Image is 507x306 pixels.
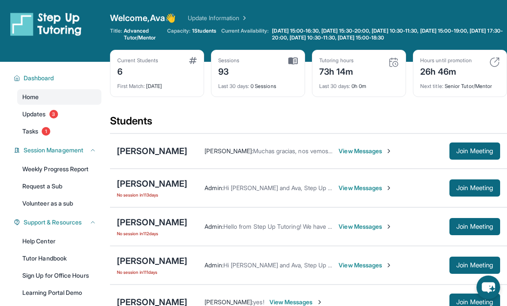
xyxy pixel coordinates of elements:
a: Tasks1 [17,124,101,139]
span: Updates [22,110,46,118]
span: Title: [110,27,122,41]
button: Support & Resources [20,218,96,227]
span: No session in 111 days [117,269,187,276]
div: Current Students [117,57,158,64]
span: [PERSON_NAME] : [205,147,253,155]
a: Request a Sub [17,179,101,194]
a: Volunteer as a sub [17,196,101,211]
img: logo [10,12,82,36]
div: [DATE] [117,78,197,90]
img: Chevron Right [239,14,248,22]
span: View Messages [339,261,392,270]
div: Hours until promotion [420,57,472,64]
a: Tutor Handbook [17,251,101,266]
span: Last 30 days : [218,83,249,89]
span: 1 Students [192,27,216,34]
a: [DATE] 15:00-16:30, [DATE] 15:30-20:00, [DATE] 10:30-11:30, [DATE] 15:00-19:00, [DATE] 17:30-20:0... [270,27,507,41]
img: Chevron-Right [316,299,323,306]
img: Chevron-Right [385,148,392,155]
a: Updates3 [17,106,101,122]
a: Update Information [188,14,248,22]
span: Home [22,93,39,101]
span: Welcome, Ava 👋 [110,12,176,24]
div: Senior Tutor/Mentor [420,78,500,90]
span: Admin : [205,261,223,269]
span: No session in 113 days [117,191,187,198]
span: 1 [42,127,50,136]
img: Chevron-Right [385,262,392,269]
img: Chevron-Right [385,223,392,230]
span: Join Meeting [456,224,493,229]
div: Sessions [218,57,240,64]
span: Muchas gracias, nos vemos hoy a las 4:30. [253,147,370,155]
span: Join Meeting [456,148,493,154]
button: Join Meeting [449,179,500,197]
span: Next title : [420,83,443,89]
img: card [388,57,399,67]
a: Sign Up for Office Hours [17,268,101,283]
div: 26h 46m [420,64,472,78]
span: Join Meeting [456,185,493,191]
span: yes! [253,298,264,306]
span: Tasks [22,127,38,136]
a: Weekly Progress Report [17,161,101,177]
span: Last 30 days : [319,83,350,89]
span: 3 [49,110,58,118]
span: Admin : [205,184,223,191]
span: Support & Resources [24,218,82,227]
span: [PERSON_NAME] : [205,298,253,306]
span: No session in 112 days [117,230,187,237]
span: View Messages [339,222,392,231]
button: Dashboard [20,74,96,82]
button: chat-button [476,276,500,299]
span: [DATE] 15:00-16:30, [DATE] 15:30-20:00, [DATE] 10:30-11:30, [DATE] 15:00-19:00, [DATE] 17:30-20:0... [272,27,505,41]
span: Join Meeting [456,263,493,268]
div: 6 [117,64,158,78]
span: Admin : [205,223,223,230]
button: Join Meeting [449,218,500,235]
span: Dashboard [24,74,54,82]
button: Join Meeting [449,142,500,160]
a: Home [17,89,101,105]
span: Session Management [24,146,83,155]
div: [PERSON_NAME] [117,145,187,157]
img: card [189,57,197,64]
span: Join Meeting [456,300,493,305]
div: Tutoring hours [319,57,354,64]
a: Help Center [17,233,101,249]
div: [PERSON_NAME] [117,178,187,190]
img: card [288,57,298,65]
div: [PERSON_NAME] [117,255,187,267]
div: [PERSON_NAME] [117,216,187,228]
span: Capacity: [167,27,191,34]
img: card [489,57,500,67]
img: Chevron-Right [385,185,392,191]
div: 0 Sessions [218,78,298,90]
button: Join Meeting [449,257,500,274]
div: Students [110,114,507,133]
button: Session Management [20,146,96,155]
span: View Messages [339,184,392,192]
span: Current Availability: [221,27,269,41]
span: First Match : [117,83,145,89]
div: 73h 14m [319,64,354,78]
span: View Messages [339,147,392,155]
a: Learning Portal Demo [17,285,101,300]
div: 93 [218,64,240,78]
span: Advanced Tutor/Mentor [124,27,162,41]
div: 0h 0m [319,78,399,90]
